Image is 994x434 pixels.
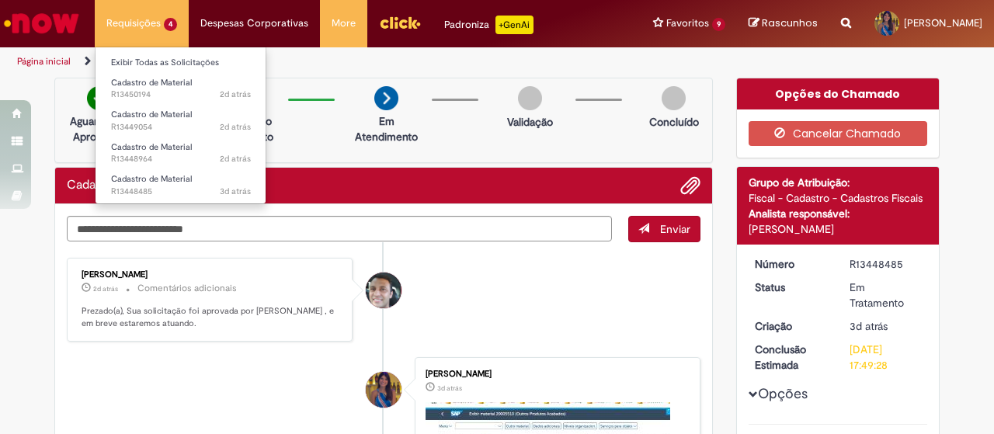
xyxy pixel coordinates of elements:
div: [PERSON_NAME] [82,270,340,279]
img: img-circle-grey.png [518,86,542,110]
time: 26/08/2025 15:25:58 [220,121,251,133]
span: 3d atrás [850,319,888,333]
p: Em Atendimento [349,113,424,144]
time: 26/08/2025 13:59:58 [850,319,888,333]
div: R13448485 [850,256,922,272]
button: Cancelar Chamado [749,121,928,146]
div: [PERSON_NAME] [426,370,684,379]
img: ServiceNow [2,8,82,39]
span: Cadastro de Material [111,109,192,120]
span: R13448485 [111,186,251,198]
span: 2d atrás [93,284,118,293]
span: R13448964 [111,153,251,165]
div: Em Tratamento [850,279,922,311]
p: +GenAi [495,16,533,34]
time: 26/08/2025 15:11:47 [220,153,251,165]
button: Enviar [628,216,700,242]
span: 2d atrás [220,121,251,133]
dt: Número [743,256,839,272]
div: Padroniza [444,16,533,34]
a: Aberto R13449054 : Cadastro de Material [96,106,266,135]
p: Aguardando Aprovação [61,113,137,144]
ul: Trilhas de página [12,47,651,76]
img: check-circle-green.png [87,86,111,110]
span: [PERSON_NAME] [904,16,982,30]
dt: Status [743,279,839,295]
span: 9 [712,18,725,31]
div: Fiscal - Cadastro - Cadastros Fiscais [749,190,928,206]
small: Comentários adicionais [137,282,237,295]
a: Aberto R13450194 : Cadastro de Material [96,75,266,103]
span: Cadastro de Material [111,77,192,89]
span: 4 [164,18,177,31]
span: Despesas Corporativas [200,16,308,31]
span: R13449054 [111,121,251,134]
span: Requisições [106,16,161,31]
div: Analista responsável: [749,206,928,221]
span: 2d atrás [220,153,251,165]
h2: Cadastro de Material Histórico de tíquete [67,179,182,193]
span: Enviar [660,222,690,236]
span: 2d atrás [220,89,251,100]
a: Rascunhos [749,16,818,31]
span: 3d atrás [220,186,251,197]
div: Vaner Gaspar Da Silva [366,273,401,308]
time: 26/08/2025 18:23:56 [220,89,251,100]
img: click_logo_yellow_360x200.png [379,11,421,34]
a: Exibir Todas as Solicitações [96,54,266,71]
p: Prezado(a), Sua solicitação foi aprovada por [PERSON_NAME] , e em breve estaremos atuando. [82,305,340,329]
span: R13450194 [111,89,251,101]
span: Cadastro de Material [111,173,192,185]
span: More [332,16,356,31]
span: Cadastro de Material [111,141,192,153]
a: Aberto R13448964 : Cadastro de Material [96,139,266,168]
div: [DATE] 17:49:28 [850,342,922,373]
ul: Requisições [95,47,266,204]
span: Rascunhos [762,16,818,30]
button: Adicionar anexos [680,175,700,196]
a: Aberto R13448485 : Cadastro de Material [96,171,266,200]
textarea: Digite sua mensagem aqui... [67,216,612,241]
div: Beatriz Nunes Mariano [366,372,401,408]
p: Concluído [649,114,699,130]
a: Página inicial [17,55,71,68]
img: arrow-next.png [374,86,398,110]
time: 26/08/2025 14:00:04 [220,186,251,197]
time: 26/08/2025 15:49:28 [93,284,118,293]
span: Favoritos [666,16,709,31]
dt: Criação [743,318,839,334]
time: 26/08/2025 13:55:07 [437,384,462,393]
div: Opções do Chamado [737,78,940,109]
div: [PERSON_NAME] [749,221,928,237]
p: Validação [507,114,553,130]
div: Grupo de Atribuição: [749,175,928,190]
dt: Conclusão Estimada [743,342,839,373]
div: 26/08/2025 13:59:58 [850,318,922,334]
span: 3d atrás [437,384,462,393]
img: img-circle-grey.png [662,86,686,110]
